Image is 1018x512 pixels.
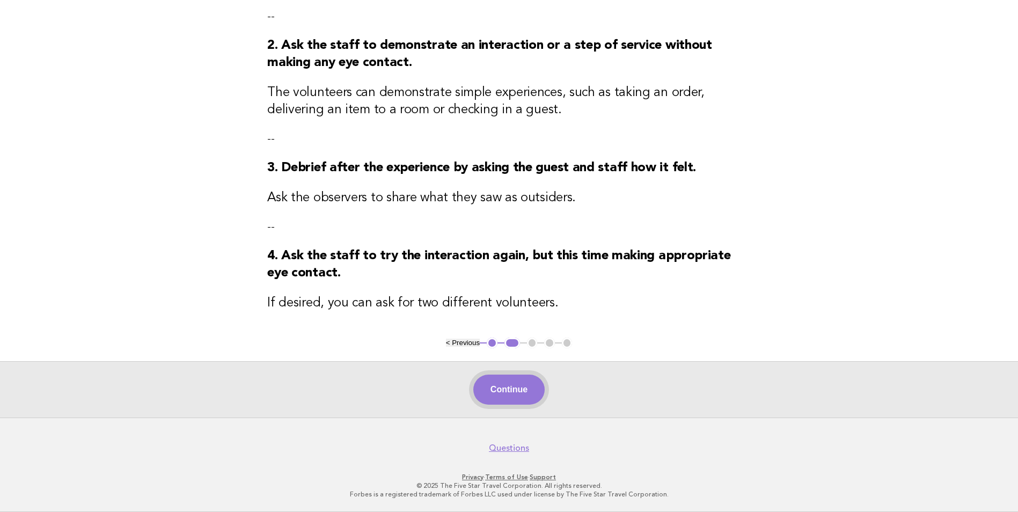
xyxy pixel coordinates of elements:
p: -- [267,9,751,24]
h3: If desired, you can ask for two different volunteers. [267,295,751,312]
p: -- [267,131,751,147]
a: Privacy [462,473,484,481]
button: 2 [504,338,520,348]
strong: 4. Ask the staff to try the interaction again, but this time making appropriate eye contact. [267,250,730,280]
button: < Previous [446,339,480,347]
strong: 2. Ask the staff to demonstrate an interaction or a step of service without making any eye contact. [267,39,712,69]
a: Support [530,473,556,481]
p: © 2025 The Five Star Travel Corporation. All rights reserved. [181,481,838,490]
strong: 3. Debrief after the experience by asking the guest and staff how it felt. [267,162,696,174]
p: Forbes is a registered trademark of Forbes LLC used under license by The Five Star Travel Corpora... [181,490,838,499]
button: 1 [487,338,497,348]
a: Terms of Use [485,473,528,481]
button: Continue [473,375,545,405]
p: · · [181,473,838,481]
a: Questions [489,443,529,454]
h3: Ask the observers to share what they saw as outsiders. [267,189,751,207]
h3: The volunteers can demonstrate simple experiences, such as taking an order, delivering an item to... [267,84,751,119]
p: -- [267,220,751,235]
